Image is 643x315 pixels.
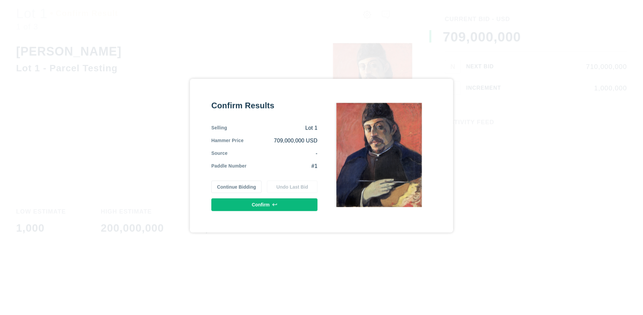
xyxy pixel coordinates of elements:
div: #1 [246,164,317,172]
div: Source [211,152,228,159]
div: Hammer Price [211,139,243,146]
div: Paddle Number [211,164,246,172]
button: Undo Last Bid [267,182,317,195]
div: Confirm Results [211,102,317,113]
button: Confirm [211,200,317,213]
div: Selling [211,126,227,134]
button: Continue Bidding [211,182,262,195]
div: 709,000,000 USD [243,139,317,146]
div: Lot 1 [227,126,317,134]
div: - [228,152,317,159]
